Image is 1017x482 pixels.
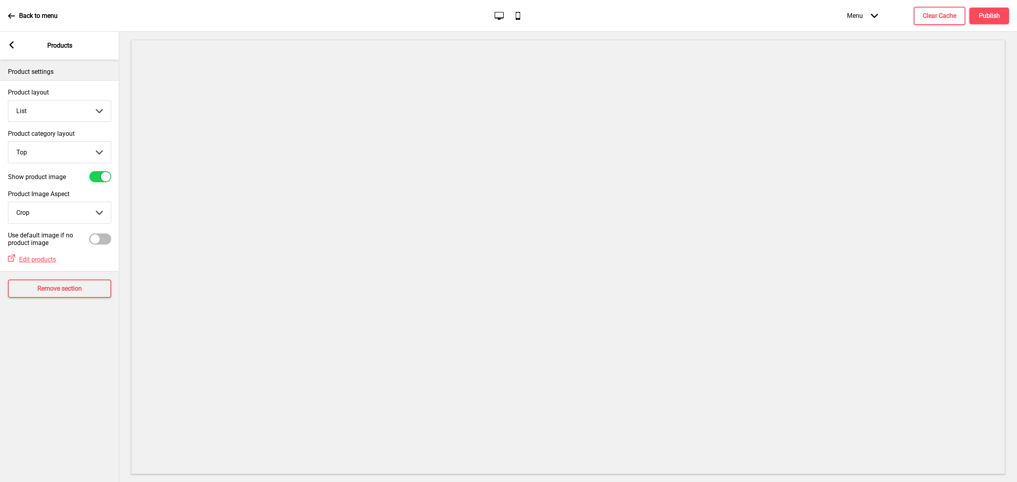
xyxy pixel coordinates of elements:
button: Publish [969,8,1009,24]
label: Show product image [8,173,66,181]
p: Products [47,41,72,50]
button: Clear Cache [914,7,965,25]
button: Remove section [8,280,111,298]
a: Edit products [15,256,56,263]
div: Menu [839,4,886,27]
p: Back to menu [19,12,58,20]
h4: Remove section [37,284,82,293]
label: Product category layout [8,130,111,137]
label: Product Image Aspect [8,190,111,198]
a: Back to menu [8,5,58,27]
label: Use default image if no product image [8,231,89,247]
label: Product layout [8,89,111,96]
p: Product settings [8,67,111,76]
h4: Clear Cache [923,12,956,20]
h4: Publish [979,12,1000,20]
span: Edit products [19,256,56,263]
